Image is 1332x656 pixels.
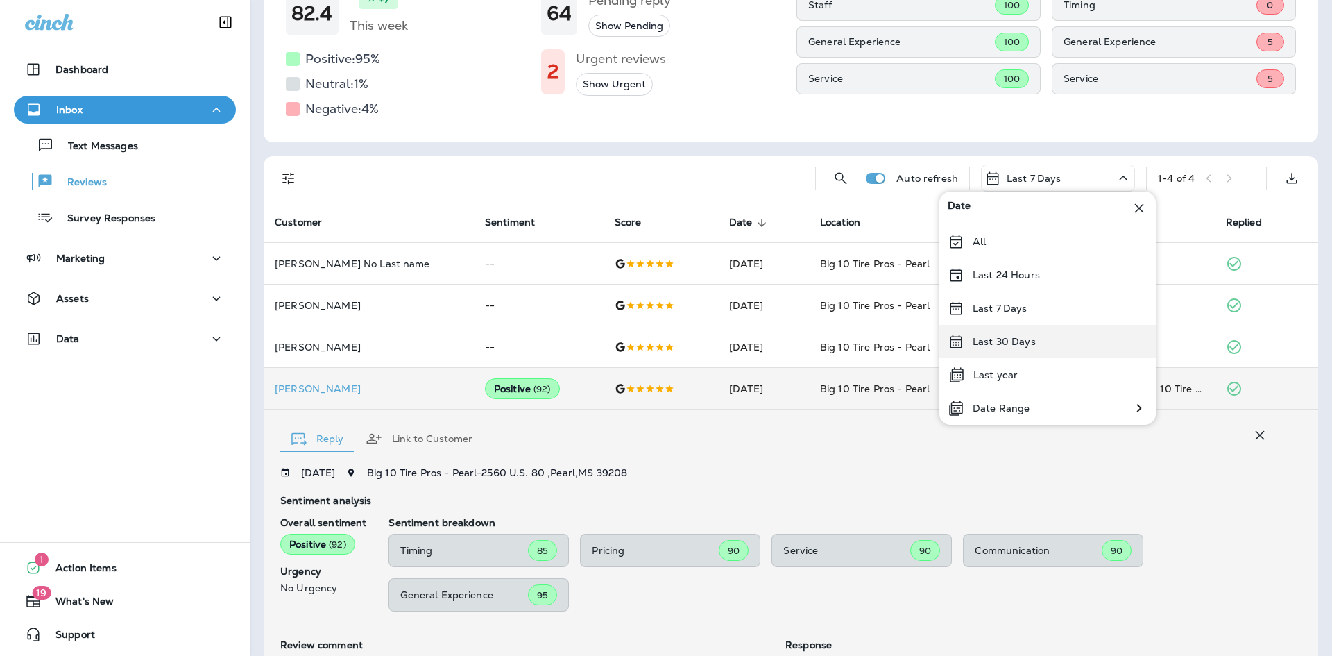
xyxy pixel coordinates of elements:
[537,589,548,601] span: 95
[53,212,155,226] p: Survey Responses
[14,325,236,353] button: Data
[533,383,551,395] span: ( 92 )
[56,333,80,344] p: Data
[615,217,660,229] span: Score
[305,98,379,120] h5: Negative: 4 %
[1267,73,1273,85] span: 5
[1226,217,1262,228] span: Replied
[896,173,958,184] p: Auto refresh
[275,217,340,229] span: Customer
[474,243,604,285] td: --
[275,258,463,269] p: [PERSON_NAME] No Last name
[820,258,930,270] span: Big 10 Tire Pros - Pearl
[576,48,666,70] h5: Urgent reviews
[400,545,528,556] p: Timing
[280,517,366,528] p: Overall sentiment
[56,293,89,304] p: Assets
[35,553,49,566] span: 1
[537,545,548,557] span: 85
[592,545,719,556] p: Pricing
[280,534,355,555] div: Positive
[275,165,302,192] button: Filters
[1004,36,1020,48] span: 100
[474,285,604,326] td: --
[14,285,236,312] button: Assets
[1064,73,1256,84] p: Service
[615,217,642,228] span: Score
[973,369,1018,380] p: Last year
[280,582,366,594] p: No Urgency
[718,326,809,368] td: [DATE]
[718,368,809,410] td: [DATE]
[14,167,236,196] button: Reviews
[42,562,117,579] span: Action Items
[820,341,930,353] span: Big 10 Tire Pros - Pearl
[1267,36,1273,48] span: 5
[808,36,995,47] p: General Experience
[280,495,1274,506] p: Sentiment analysis
[14,621,236,648] button: Support
[820,217,860,228] span: Location
[14,56,236,83] button: Dashboard
[1007,173,1061,184] p: Last 7 Days
[53,176,107,190] p: Reviews
[329,539,346,550] span: ( 92 )
[275,217,322,228] span: Customer
[305,48,380,70] h5: Positive: 95 %
[56,104,83,115] p: Inbox
[718,285,809,326] td: [DATE]
[400,589,528,600] p: General Experience
[547,60,559,83] h1: 2
[485,217,535,228] span: Sentiment
[14,554,236,582] button: 1Action Items
[785,639,1274,650] p: Response
[275,300,463,311] p: [PERSON_NAME]
[485,217,553,229] span: Sentiment
[820,217,878,229] span: Location
[275,383,463,394] p: [PERSON_NAME]
[1226,217,1280,229] span: Replied
[14,587,236,615] button: 19What's New
[355,414,484,464] button: Link to Customer
[729,217,753,228] span: Date
[588,15,670,37] button: Show Pending
[280,414,355,464] button: Reply
[1278,165,1306,192] button: Export as CSV
[547,2,572,25] h1: 64
[42,596,114,612] span: What's New
[783,545,910,556] p: Service
[827,165,855,192] button: Search Reviews
[1111,545,1122,557] span: 90
[275,342,463,353] p: [PERSON_NAME]
[305,73,368,95] h5: Neutral: 1 %
[919,545,931,557] span: 90
[206,8,245,36] button: Collapse Sidebar
[820,382,930,395] span: Big 10 Tire Pros - Pearl
[485,378,560,399] div: Positive
[280,639,769,650] p: Review comment
[973,403,1030,414] p: Date Range
[973,303,1027,314] p: Last 7 Days
[1064,36,1256,47] p: General Experience
[14,203,236,232] button: Survey Responses
[973,269,1040,280] p: Last 24 Hours
[280,566,366,577] p: Urgency
[388,517,1274,528] p: Sentiment breakdown
[973,236,986,247] p: All
[350,15,408,37] h5: This week
[1004,73,1020,85] span: 100
[975,545,1102,556] p: Communication
[14,244,236,272] button: Marketing
[1158,173,1195,184] div: 1 - 4 of 4
[576,73,653,96] button: Show Urgent
[301,467,335,478] p: [DATE]
[42,629,95,646] span: Support
[729,217,771,229] span: Date
[32,586,51,600] span: 19
[56,253,105,264] p: Marketing
[275,383,463,394] div: Click to view Customer Drawer
[948,200,971,217] span: Date
[367,466,627,479] span: Big 10 Tire Pros - Pearl - 2560 U.S. 80 , Pearl , MS 39208
[973,336,1036,347] p: Last 30 Days
[474,326,604,368] td: --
